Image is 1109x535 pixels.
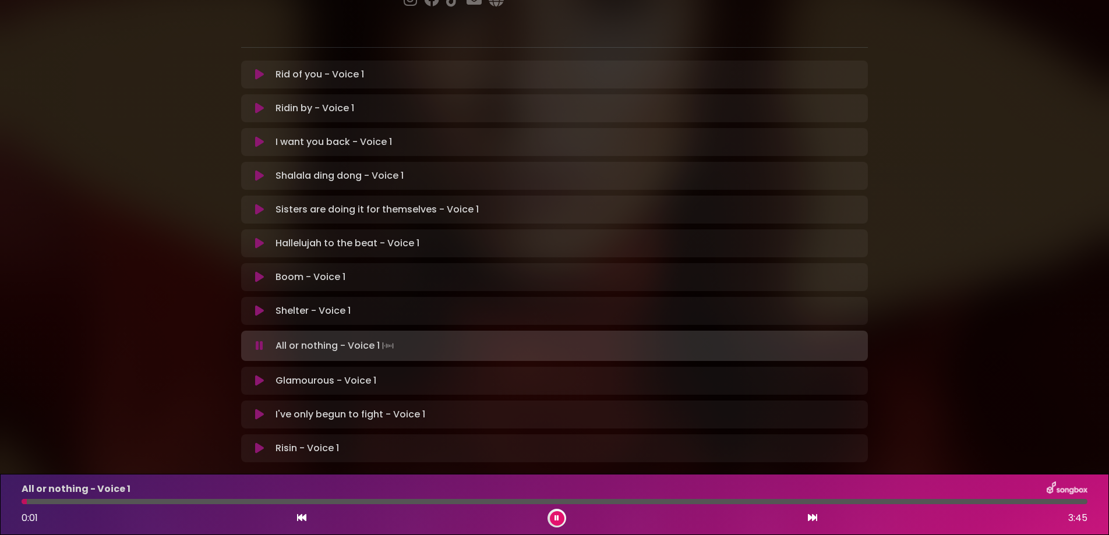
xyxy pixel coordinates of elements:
[276,304,351,318] p: Shelter - Voice 1
[276,236,419,250] p: Hallelujah to the beat - Voice 1
[276,169,404,183] p: Shalala ding dong - Voice 1
[276,408,425,421] p: I've only begun to fight - Voice 1
[276,68,364,82] p: Rid of you - Voice 1
[276,101,354,115] p: Ridin by - Voice 1
[276,135,392,149] p: I want you back - Voice 1
[276,338,396,354] p: All or nothing - Voice 1
[380,338,396,354] img: waveform4.gif
[276,441,339,455] p: Risin - Voice 1
[1047,481,1087,497] img: songbox-logo-white.png
[276,374,376,388] p: Glamourous - Voice 1
[22,482,130,496] p: All or nothing - Voice 1
[276,203,479,217] p: Sisters are doing it for themselves - Voice 1
[276,270,345,284] p: Boom - Voice 1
